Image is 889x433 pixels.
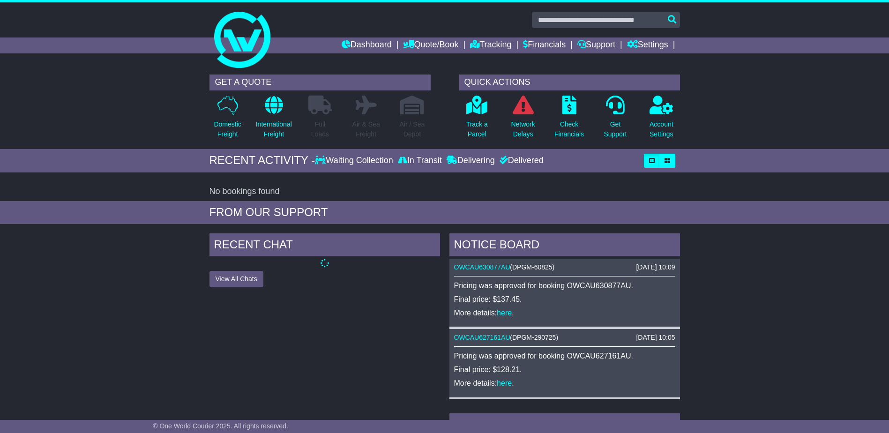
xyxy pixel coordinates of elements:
[577,37,615,53] a: Support
[454,295,675,304] p: Final price: $137.45.
[352,119,380,139] p: Air & Sea Freight
[403,37,458,53] a: Quote/Book
[523,37,566,53] a: Financials
[497,379,512,387] a: here
[396,156,444,166] div: In Transit
[209,187,680,197] div: No bookings found
[454,334,675,342] div: ( )
[308,119,332,139] p: Full Loads
[636,263,675,271] div: [DATE] 10:09
[554,95,584,144] a: CheckFinancials
[454,281,675,290] p: Pricing was approved for booking OWCAU630877AU.
[449,233,680,259] div: NOTICE BOARD
[470,37,511,53] a: Tracking
[214,119,241,139] p: Domestic Freight
[454,263,510,271] a: OWCAU630877AU
[454,308,675,317] p: More details: .
[459,75,680,90] div: QUICK ACTIONS
[604,119,627,139] p: Get Support
[554,119,584,139] p: Check Financials
[209,75,431,90] div: GET A QUOTE
[342,37,392,53] a: Dashboard
[497,156,544,166] div: Delivered
[255,95,292,144] a: InternationalFreight
[444,156,497,166] div: Delivering
[649,95,674,144] a: AccountSettings
[400,119,425,139] p: Air / Sea Depot
[209,154,315,167] div: RECENT ACTIVITY -
[650,119,673,139] p: Account Settings
[511,119,535,139] p: Network Delays
[454,351,675,360] p: Pricing was approved for booking OWCAU627161AU.
[213,95,241,144] a: DomesticFreight
[497,309,512,317] a: here
[603,95,627,144] a: GetSupport
[256,119,292,139] p: International Freight
[315,156,395,166] div: Waiting Collection
[466,119,488,139] p: Track a Parcel
[209,271,263,287] button: View All Chats
[466,95,488,144] a: Track aParcel
[636,334,675,342] div: [DATE] 10:05
[454,263,675,271] div: ( )
[153,422,288,430] span: © One World Courier 2025. All rights reserved.
[454,334,510,341] a: OWCAU627161AU
[627,37,668,53] a: Settings
[512,263,553,271] span: DPGM-60825
[209,206,680,219] div: FROM OUR SUPPORT
[454,379,675,388] p: More details: .
[209,233,440,259] div: RECENT CHAT
[512,334,556,341] span: DPGM-290725
[510,95,535,144] a: NetworkDelays
[454,365,675,374] p: Final price: $128.21.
